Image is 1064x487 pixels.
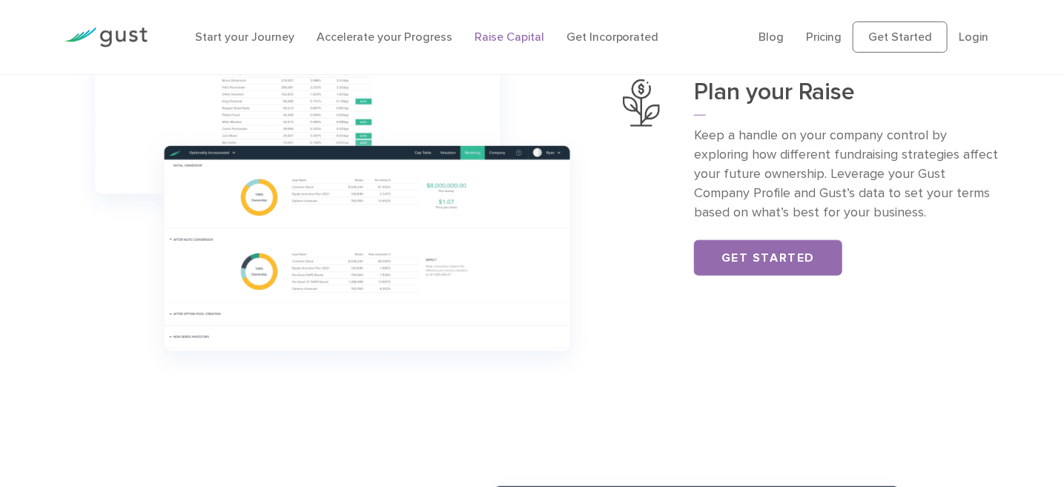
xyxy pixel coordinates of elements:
[806,30,842,44] a: Pricing
[694,240,842,276] a: Get Started
[623,79,660,126] img: Plan Your Raise
[694,79,999,116] h3: Plan your Raise
[195,30,294,44] a: Start your Journey
[759,30,784,44] a: Blog
[853,21,948,53] a: Get Started
[475,30,544,44] a: Raise Capital
[566,30,659,44] a: Get Incorporated
[317,30,452,44] a: Accelerate your Progress
[959,30,988,44] a: Login
[65,27,148,47] img: Gust Logo
[694,126,999,222] p: Keep a handle on your company control by exploring how different fundraising strategies affect yo...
